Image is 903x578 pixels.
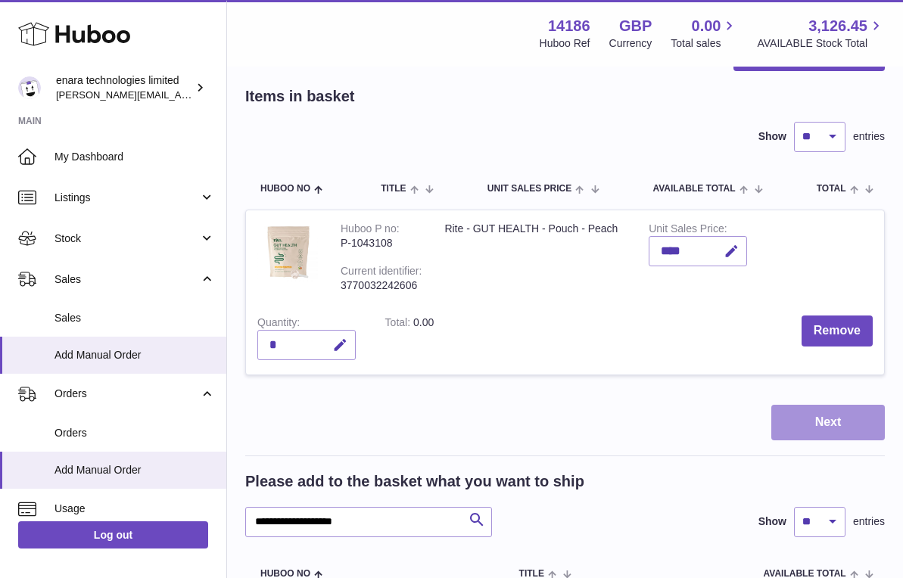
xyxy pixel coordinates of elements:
strong: 14186 [548,16,590,36]
span: Title [381,184,406,194]
button: Remove [802,315,873,346]
span: Total sales [671,36,738,51]
strong: GBP [619,16,652,36]
span: Usage [54,502,215,516]
span: Huboo no [260,184,310,194]
h2: Items in basket [245,86,355,107]
span: entries [853,514,885,529]
a: Log out [18,521,208,548]
span: entries [853,129,885,144]
span: Unit Sales Price [487,184,571,194]
div: enara technologies limited [56,73,192,102]
span: Orders [54,387,199,401]
div: Currency [609,36,652,51]
span: Stock [54,232,199,246]
span: Sales [54,311,215,325]
div: P-1043108 [341,236,422,250]
td: Rite - GUT HEALTH - Pouch - Peach [433,210,637,304]
span: Listings [54,191,199,205]
a: 3,126.45 AVAILABLE Stock Total [757,16,885,51]
div: Huboo Ref [540,36,590,51]
span: 0.00 [413,316,434,328]
div: 3770032242606 [341,278,422,293]
span: Add Manual Order [54,463,215,477]
a: 0.00 Total sales [671,16,738,51]
span: Add Manual Order [54,348,215,362]
button: Next [771,405,885,440]
span: 3,126.45 [808,16,867,36]
span: 0.00 [692,16,721,36]
label: Show [758,129,786,144]
h2: Please add to the basket what you want to ship [245,471,584,492]
span: Total [817,184,846,194]
span: My Dashboard [54,150,215,164]
div: Huboo P no [341,222,400,238]
span: Sales [54,272,199,287]
span: Orders [54,426,215,440]
span: [PERSON_NAME][EMAIL_ADDRESS][DOMAIN_NAME] [56,89,304,101]
label: Total [385,316,413,332]
label: Unit Sales Price [649,222,727,238]
span: AVAILABLE Total [652,184,735,194]
img: Rite - GUT HEALTH - Pouch - Peach [257,222,318,282]
label: Show [758,514,786,529]
img: Dee@enara.co [18,76,41,99]
label: Quantity [257,316,300,332]
span: AVAILABLE Stock Total [757,36,885,51]
div: Current identifier [341,265,422,281]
